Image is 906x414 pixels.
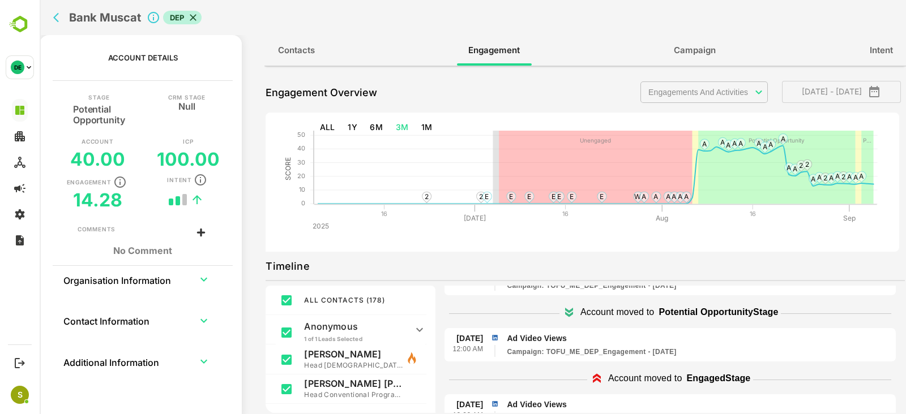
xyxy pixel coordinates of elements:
text: 10 [259,186,266,193]
text: 2 [759,161,763,170]
button: 1M [377,117,398,138]
div: Anonymous1 of 1 Leads Selected [235,315,387,344]
text: A [699,139,703,148]
text: [DATE] [424,214,446,222]
button: expand row [156,312,173,329]
button: 3M [352,117,374,138]
button: back [11,9,28,26]
div: Engagements And Activities [601,81,728,103]
span: Contacts [238,43,275,58]
button: Logout [12,355,27,370]
text: A [626,192,631,201]
text: 0 [262,199,266,207]
text: A [741,135,746,143]
text: 2 [766,160,770,169]
text: P... [823,137,832,144]
h5: 40.00 [31,148,86,170]
button: ALL [276,117,300,138]
img: linkedin.png [450,333,460,343]
text: A [771,175,776,183]
text: 20 [258,172,266,180]
text: 16 [341,210,348,218]
text: E [560,192,564,201]
p: Account [42,139,74,144]
span: [DATE] - [DATE] [751,84,852,99]
button: 6M [326,117,348,138]
p: Engagement Overview [226,84,337,102]
button: expand row [156,353,173,370]
p: Engaged Stage [647,372,711,385]
p: Head Conventional Programmed Lending [264,389,366,400]
p: Account Details [69,53,138,62]
text: A [693,139,697,148]
table: collapsible table [23,266,183,389]
span: Engagement [429,43,480,58]
text: E [512,192,516,201]
text: Aug [616,214,629,222]
text: A [717,139,721,148]
p: Account moved to [541,305,614,319]
h5: Null [139,100,156,109]
p: Ad Video Views [467,399,852,411]
h5: 100.00 [117,148,180,170]
button: 1Y [304,117,322,138]
th: Organisation Information [23,266,145,293]
p: Ad Video Views [467,333,852,344]
th: Contact Information [23,307,145,334]
text: A [747,163,751,172]
p: Head [DEMOGRAPHIC_DATA] Review Unit [264,360,366,371]
p: [DATE] [417,333,443,344]
text: 2 [439,192,443,201]
img: linkedin.png [450,399,460,409]
text: A [638,192,643,201]
p: Engagement [27,179,72,185]
h2: Bank Muscat [29,11,101,24]
text: A [814,173,818,182]
text: E [530,192,534,201]
text: A [644,192,649,201]
text: E [469,192,473,201]
text: 30 [258,158,266,166]
text: 16 [523,210,529,218]
p: Account moved to [569,372,642,385]
text: 2 [385,192,389,201]
text: 16 [710,210,716,218]
text: A [687,141,691,149]
div: DEP [123,11,162,24]
div: full width tabs example [225,35,866,66]
text: SCORE [244,157,253,180]
p: [PERSON_NAME] [PERSON_NAME] Said Al Somali [264,378,366,389]
p: Anonymous [264,321,366,332]
button: trend [149,191,166,208]
p: CRM Stage [129,94,166,100]
text: A [663,140,667,148]
text: A [633,192,637,201]
p: TOFU_ME_DEP_Engagement - Jul 24, 2025 [467,281,636,291]
div: Comments [38,225,76,234]
text: 2 [802,172,806,181]
text: A [729,140,733,149]
text: E [518,192,522,201]
text: A [796,172,800,180]
span: ALL CONTACTS ( 178 ) [264,296,345,304]
p: Stage [49,94,70,100]
text: A [723,143,728,151]
p: Potential Opportunity Stage [619,305,738,319]
h5: Potential Opportunity [33,100,86,126]
span: Campaign [634,43,676,58]
text: 2 [784,174,788,182]
p: Intent [127,177,152,183]
text: E [488,192,492,201]
text: A [602,192,606,201]
div: DE [11,61,24,74]
text: A [753,165,758,173]
p: [DATE] [417,399,443,410]
span: DEP [123,12,151,23]
p: TOFU_ME_DEP_Engagement - Jul 24, 2025 [467,347,636,357]
p: 1 of 1 Leads Selected [264,335,366,343]
th: Additional Information [23,348,145,375]
text: Sep [804,214,816,222]
span: Intent [830,43,853,58]
text: Unengaged [540,137,571,144]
